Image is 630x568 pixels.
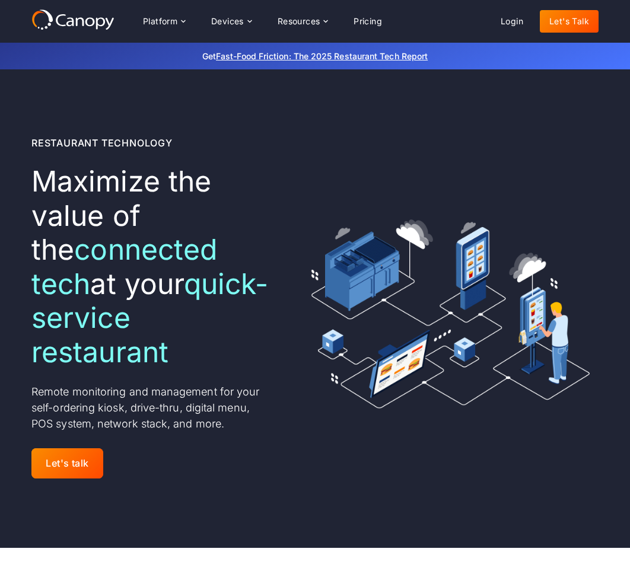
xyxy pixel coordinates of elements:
a: Let's talk [31,448,103,478]
a: Fast-Food Friction: The 2025 Restaurant Tech Report [216,51,428,61]
p: Get [24,50,606,62]
em: connected tech [31,232,217,301]
p: Remote monitoring and management for your self-ordering kiosk, drive-thru, digital menu, POS syst... [31,384,270,432]
em: quick-service restaurant [31,266,268,369]
div: Platform [143,17,177,25]
h1: Maximize the value of the at your [31,164,270,369]
div: Devices [202,9,261,33]
a: Login [491,10,533,33]
div: Platform [133,9,195,33]
div: Let's talk [46,458,89,469]
div: Resources [278,17,320,25]
div: Restaurant Technology [31,136,173,150]
div: Devices [211,17,244,25]
div: Resources [268,9,337,33]
a: Pricing [344,10,392,33]
a: Let's Talk [540,10,599,33]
